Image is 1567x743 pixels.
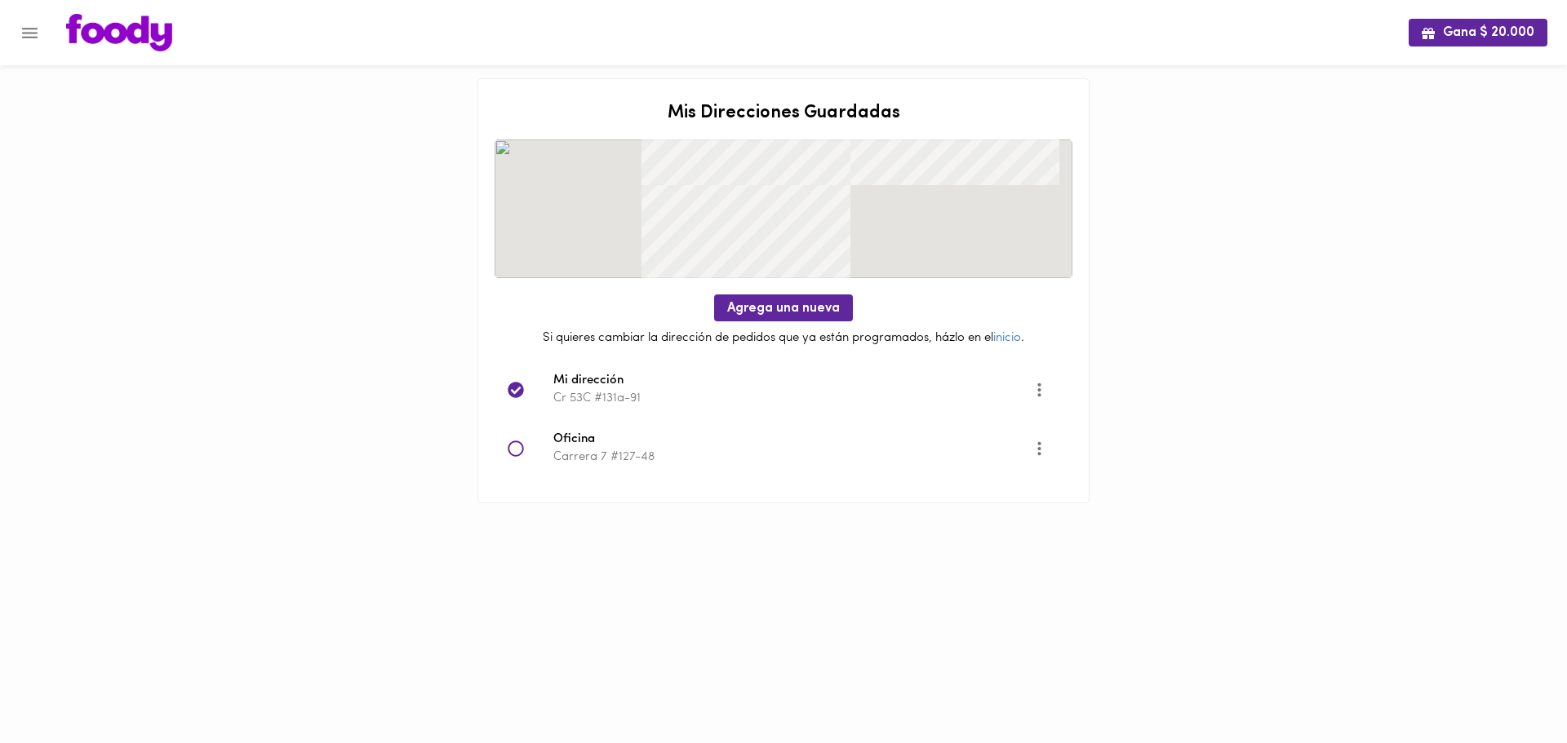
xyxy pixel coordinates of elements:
[727,301,840,316] span: Agrega una nueva
[553,431,1033,449] span: Oficina
[553,449,1033,466] p: Carrera 7 #127-48
[66,14,172,51] img: logo.png
[553,390,1033,407] p: Cr 53C #131a-91
[553,372,1033,391] span: Mi dirección
[1409,19,1547,46] button: Gana $ 20.000
[993,332,1021,344] a: inicio
[495,104,1072,123] h2: Mis Direcciones Guardadas
[495,329,1072,347] p: Si quieres cambiar la dirección de pedidos que ya están programados, házlo en el .
[1019,369,1059,409] button: Opciones
[1019,428,1059,468] button: More
[1422,25,1534,41] span: Gana $ 20.000
[714,294,853,321] button: Agrega una nueva
[773,179,794,209] div: Tu dirección
[1472,648,1551,727] iframe: Messagebird Livechat Widget
[10,13,50,53] button: Menu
